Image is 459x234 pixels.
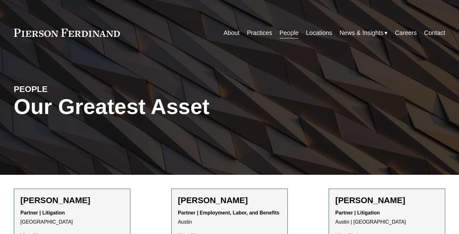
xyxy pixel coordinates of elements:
p: Austin | [GEOGRAPHIC_DATA] [335,208,439,227]
a: Careers [395,27,416,39]
a: folder dropdown [339,27,388,39]
a: Contact [424,27,445,39]
strong: Partner | Litigation [335,210,380,215]
p: [GEOGRAPHIC_DATA] [20,208,124,227]
a: About [224,27,240,39]
h4: PEOPLE [14,84,122,95]
h1: Our Greatest Asset [14,94,302,119]
p: Austin [178,208,281,227]
h2: [PERSON_NAME] [20,195,124,205]
h2: [PERSON_NAME] [335,195,439,205]
strong: Partner | Employment, Labor, and Benefits [178,210,280,215]
a: Practices [247,27,272,39]
a: Locations [306,27,332,39]
span: News & Insights [339,27,383,38]
h2: [PERSON_NAME] [178,195,281,205]
strong: Partner | Litigation [20,210,65,215]
a: People [280,27,299,39]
